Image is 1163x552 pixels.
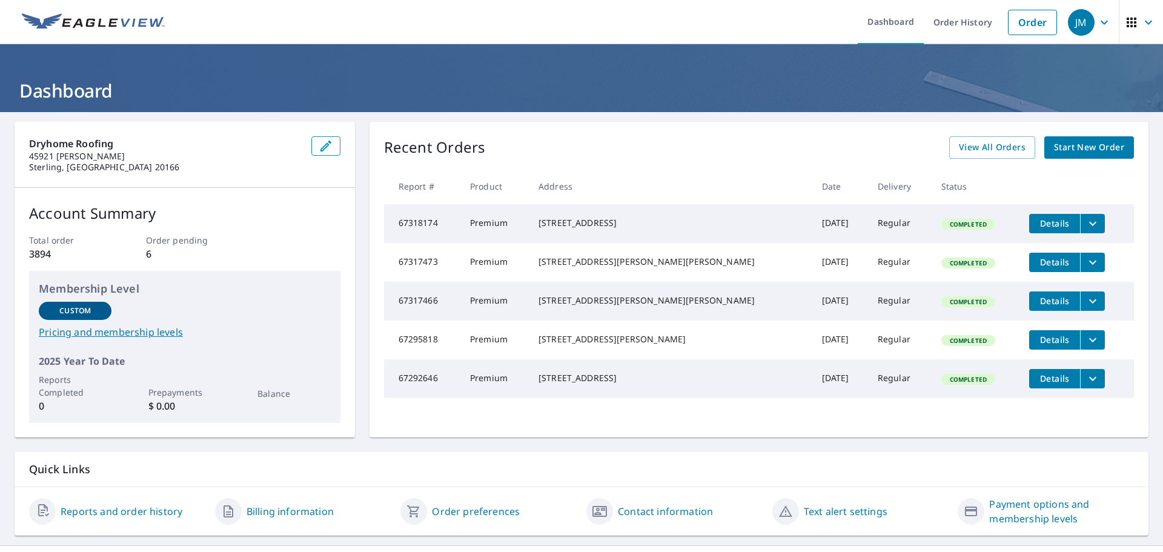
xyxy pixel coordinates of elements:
[61,504,182,519] a: Reports and order history
[59,305,91,316] p: Custom
[384,168,460,204] th: Report #
[460,243,529,282] td: Premium
[949,136,1035,159] a: View All Orders
[529,168,812,204] th: Address
[1044,136,1134,159] a: Start New Order
[943,336,994,345] span: Completed
[29,234,107,247] p: Total order
[384,243,460,282] td: 67317473
[1036,334,1073,345] span: Details
[618,504,713,519] a: Contact information
[1054,140,1124,155] span: Start New Order
[148,386,221,399] p: Prepayments
[1036,256,1073,268] span: Details
[29,136,302,151] p: Dryhome Roofing
[1080,369,1105,388] button: filesDropdownBtn-67292646
[959,140,1025,155] span: View All Orders
[39,373,111,399] p: Reports Completed
[1029,330,1080,350] button: detailsBtn-67295818
[460,168,529,204] th: Product
[15,78,1148,103] h1: Dashboard
[1036,295,1073,307] span: Details
[812,282,868,321] td: [DATE]
[29,462,1134,477] p: Quick Links
[1036,218,1073,229] span: Details
[812,168,868,204] th: Date
[1029,253,1080,272] button: detailsBtn-67317473
[460,359,529,398] td: Premium
[1080,291,1105,311] button: filesDropdownBtn-67317466
[1080,330,1105,350] button: filesDropdownBtn-67295818
[460,282,529,321] td: Premium
[868,321,932,359] td: Regular
[538,333,803,345] div: [STREET_ADDRESS][PERSON_NAME]
[538,294,803,307] div: [STREET_ADDRESS][PERSON_NAME][PERSON_NAME]
[989,497,1134,526] a: Payment options and membership levels
[29,247,107,261] p: 3894
[146,234,224,247] p: Order pending
[39,281,331,297] p: Membership Level
[538,217,803,229] div: [STREET_ADDRESS]
[943,220,994,228] span: Completed
[812,321,868,359] td: [DATE]
[247,504,334,519] a: Billing information
[29,202,340,224] p: Account Summary
[384,204,460,243] td: 67318174
[29,151,302,162] p: 45921 [PERSON_NAME]
[384,359,460,398] td: 67292646
[460,204,529,243] td: Premium
[868,282,932,321] td: Regular
[1029,291,1080,311] button: detailsBtn-67317466
[812,243,868,282] td: [DATE]
[943,298,994,306] span: Completed
[384,282,460,321] td: 67317466
[39,399,111,413] p: 0
[39,354,331,368] p: 2025 Year To Date
[22,13,165,32] img: EV Logo
[1068,9,1095,36] div: JM
[868,359,932,398] td: Regular
[29,162,302,173] p: Sterling, [GEOGRAPHIC_DATA] 20166
[943,259,994,267] span: Completed
[812,204,868,243] td: [DATE]
[1080,214,1105,233] button: filesDropdownBtn-67318174
[1008,10,1057,35] a: Order
[460,321,529,359] td: Premium
[1036,373,1073,384] span: Details
[1029,214,1080,233] button: detailsBtn-67318174
[868,204,932,243] td: Regular
[812,359,868,398] td: [DATE]
[1029,369,1080,388] button: detailsBtn-67292646
[932,168,1020,204] th: Status
[146,247,224,261] p: 6
[538,372,803,384] div: [STREET_ADDRESS]
[257,387,330,400] p: Balance
[804,504,887,519] a: Text alert settings
[148,399,221,413] p: $ 0.00
[432,504,520,519] a: Order preferences
[538,256,803,268] div: [STREET_ADDRESS][PERSON_NAME][PERSON_NAME]
[384,136,486,159] p: Recent Orders
[943,375,994,384] span: Completed
[39,325,331,339] a: Pricing and membership levels
[1080,253,1105,272] button: filesDropdownBtn-67317473
[384,321,460,359] td: 67295818
[868,243,932,282] td: Regular
[868,168,932,204] th: Delivery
